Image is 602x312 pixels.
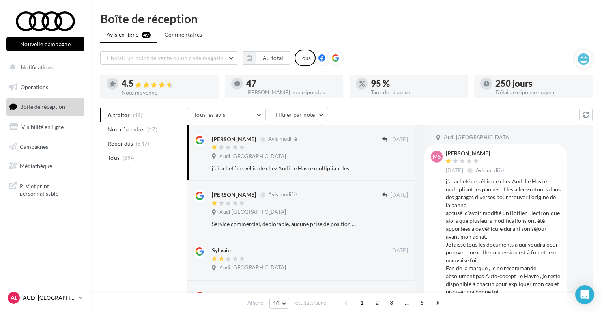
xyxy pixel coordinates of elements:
[21,64,53,71] span: Notifications
[476,167,505,174] span: Avis modifié
[219,153,286,160] span: Audi [GEOGRAPHIC_DATA]
[433,153,441,161] span: ms
[6,290,84,305] a: AL AUDI [GEOGRAPHIC_DATA]
[5,119,86,135] a: Visibilité en ligne
[246,90,337,95] div: [PERSON_NAME] non répondus
[371,79,462,88] div: 95 %
[23,294,75,302] p: AUDI [GEOGRAPHIC_DATA]
[391,136,408,143] span: [DATE]
[100,51,238,65] button: Choisir un point de vente ou un code magasin
[243,51,290,65] button: Au total
[446,151,506,156] div: [PERSON_NAME]
[20,103,65,110] span: Boîte de réception
[20,163,52,169] span: Médiathèque
[187,108,266,121] button: Tous les avis
[268,136,297,142] span: Avis modifié
[575,285,594,304] div: Open Intercom Messenger
[212,220,357,228] div: Service commercial, déplorable, aucune prise de position favorable vers le client . Véhicule vend...
[294,299,326,306] span: résultats/page
[268,192,297,198] span: Avis modifié
[385,296,398,309] span: 3
[165,31,202,38] span: Commentaires
[194,111,226,118] span: Tous les avis
[5,59,83,76] button: Notifications
[21,123,64,130] span: Visibilité en ligne
[5,177,86,201] a: PLV et print personnalisable
[107,54,224,61] span: Choisir un point de vente ou un code magasin
[269,298,290,309] button: 10
[5,158,86,174] a: Médiathèque
[219,209,286,216] span: Audi [GEOGRAPHIC_DATA]
[246,79,337,88] div: 47
[355,296,368,309] span: 1
[212,291,256,299] div: [PERSON_NAME]
[100,13,593,24] div: Boîte de réception
[21,84,48,90] span: Opérations
[400,296,413,309] span: ...
[6,37,84,51] button: Nouvelle campagne
[295,50,316,66] div: Tous
[371,296,383,309] span: 2
[391,247,408,254] span: [DATE]
[444,134,510,141] span: Audi [GEOGRAPHIC_DATA]
[391,292,408,299] span: [DATE]
[256,51,290,65] button: Au total
[371,90,462,95] div: Taux de réponse
[108,154,120,162] span: Tous
[123,155,136,161] span: (894)
[122,90,212,95] div: Note moyenne
[122,79,212,88] div: 4.5
[212,191,256,199] div: [PERSON_NAME]
[416,296,428,309] span: 5
[391,192,408,199] span: [DATE]
[212,164,357,172] div: j’ai acheté ce véhicule chez Audi Le Havre multipliant les pannes et les allers-retours dans des ...
[495,90,586,95] div: Délai de réponse moyen
[136,140,150,147] span: (847)
[212,135,256,143] div: [PERSON_NAME]
[5,98,86,115] a: Boîte de réception
[212,247,231,254] div: Syl vain
[446,167,463,174] span: [DATE]
[20,181,81,198] span: PLV et print personnalisable
[108,140,133,148] span: Répondus
[5,138,86,155] a: Campagnes
[5,79,86,95] a: Opérations
[269,108,328,121] button: Filtrer par note
[273,300,280,306] span: 10
[20,143,48,149] span: Campagnes
[446,177,561,304] div: j’ai acheté ce véhicule chez Audi Le Havre multipliant les pannes et les allers-retours dans des ...
[148,126,157,133] span: (47)
[11,294,17,302] span: AL
[108,125,144,133] span: Non répondus
[495,79,586,88] div: 250 jours
[247,299,265,306] span: Afficher
[219,264,286,271] span: Audi [GEOGRAPHIC_DATA]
